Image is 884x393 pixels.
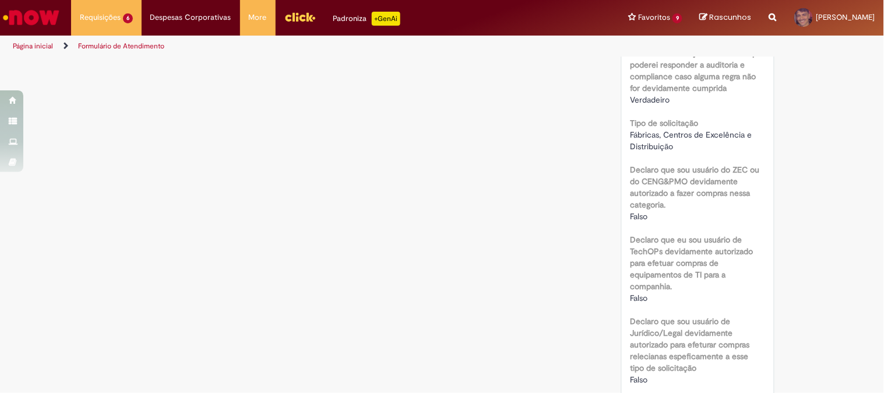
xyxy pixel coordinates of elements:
span: Falso [631,293,648,304]
span: 9 [672,13,682,23]
a: Formulário de Atendimento [78,41,164,51]
b: Tipo de solicitação [631,118,699,129]
span: Rascunhos [710,12,752,23]
b: Declaro que eu sou usuário de TechOPs devidamente autorizado para efetuar compras de equipamentos... [631,235,753,292]
div: Padroniza [333,12,400,26]
img: ServiceNow [1,6,61,29]
b: Declaro que sou usuário do ZEC ou do CENG&PMO devidamente autorizado a fazer compras nessa catego... [631,165,760,210]
b: Declaro que li e aceito as regras listadas na descrição da oferta e que poderei responder a audit... [631,37,764,94]
span: Falso [631,212,648,222]
span: Despesas Corporativas [150,12,231,23]
span: 6 [123,13,133,23]
a: Página inicial [13,41,53,51]
b: Declaro que sou usuário de Jurídico/Legal devidamente autorizado para efeturar compras relecianas... [631,317,750,374]
span: Falso [631,375,648,385]
p: +GenAi [372,12,400,26]
span: [PERSON_NAME] [816,12,875,22]
span: Favoritos [638,12,670,23]
ul: Trilhas de página [9,36,580,57]
span: Verdadeiro [631,95,670,106]
a: Rascunhos [700,12,752,23]
span: More [249,12,267,23]
span: Requisições [80,12,121,23]
img: click_logo_yellow_360x200.png [284,8,316,26]
span: Fábricas, Centros de Excelência e Distribuição [631,130,755,152]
